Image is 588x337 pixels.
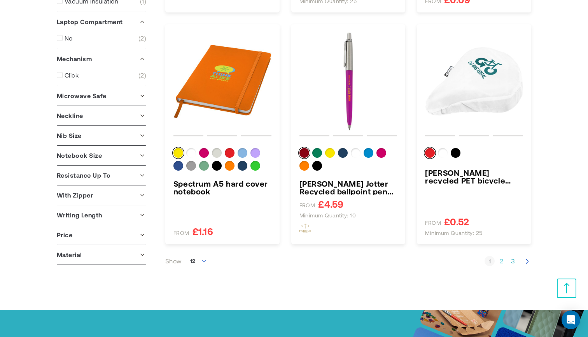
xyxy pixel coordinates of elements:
[238,148,247,158] div: Light blue
[351,148,360,158] div: White
[173,161,183,171] div: Royal blue
[186,253,212,269] span: 12
[165,257,182,265] label: Show
[57,12,146,32] div: Laptop Compartment
[57,205,146,225] div: Writing Length
[338,148,348,158] div: Navy
[57,86,146,106] div: Microwave Safe
[138,71,146,79] span: 2
[425,169,523,184] a: Jesse recycled PET bicycle saddle cover
[212,161,222,171] div: Solid black
[225,161,234,171] div: Orange
[425,148,435,158] div: Red
[299,180,397,195] h3: [PERSON_NAME] Jotter Recycled ballpoint pen (black ink)
[562,311,580,329] div: Open Intercom Messenger
[444,217,469,226] span: £0.52
[425,148,523,161] div: Colour
[57,225,146,245] div: Price
[65,34,73,42] span: No
[312,148,322,158] div: Green
[57,126,146,145] div: Nib Size
[225,148,234,158] div: Red
[57,146,146,165] div: Notebook Size
[57,71,146,79] a: Click 2
[425,229,483,236] span: Minimum quantity: 25
[190,258,196,264] span: 12
[485,252,531,270] nav: Pagination
[186,148,196,158] div: White
[425,32,523,131] img: Jesse recycled PET bicycle saddle cover
[186,161,196,171] div: Grey
[173,148,183,158] div: Yellow
[57,49,146,69] div: Mechanism
[57,106,146,125] div: Neckline
[318,199,343,209] span: £4.59
[173,229,189,236] span: FROM
[57,185,146,205] div: With Zipper
[438,148,448,158] div: White
[425,219,441,226] span: FROM
[250,161,260,171] div: Lime green
[364,148,373,158] div: Process blue
[299,148,397,174] div: Colour
[508,257,518,265] a: Page 3
[57,245,146,265] div: Material
[212,148,222,158] div: Oatmeal
[299,161,309,171] div: Orange
[173,32,271,131] img: Spectrum A5 hard cover notebook
[65,71,79,79] span: Click
[199,148,209,158] div: Magenta
[299,222,311,234] img: Parker
[250,148,260,158] div: Lilac
[57,34,146,42] a: No 2
[451,148,460,158] div: Solid black
[496,257,506,265] a: Page 2
[299,148,309,158] div: Dark red
[57,166,146,185] div: Resistance Up To
[312,161,322,171] div: Solid black
[376,148,386,158] div: Magenta
[425,169,523,184] h3: [PERSON_NAME] recycled PET bicycle saddle cover
[173,148,271,174] div: Colour
[299,212,356,219] span: Minimum quantity: 10
[299,180,397,195] a: Parker Jotter Recycled ballpoint pen (black ink)
[299,32,397,131] img: Parker Jotter Recycled ballpoint pen (black ink)
[523,257,531,265] a: Next
[238,161,247,171] div: Navy
[299,202,315,209] span: FROM
[192,226,213,236] span: £1.16
[173,180,271,195] a: Spectrum A5 hard cover notebook
[138,34,146,42] span: 2
[485,257,495,265] strong: 1
[325,148,335,158] div: Yellow
[199,161,209,171] div: Heather green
